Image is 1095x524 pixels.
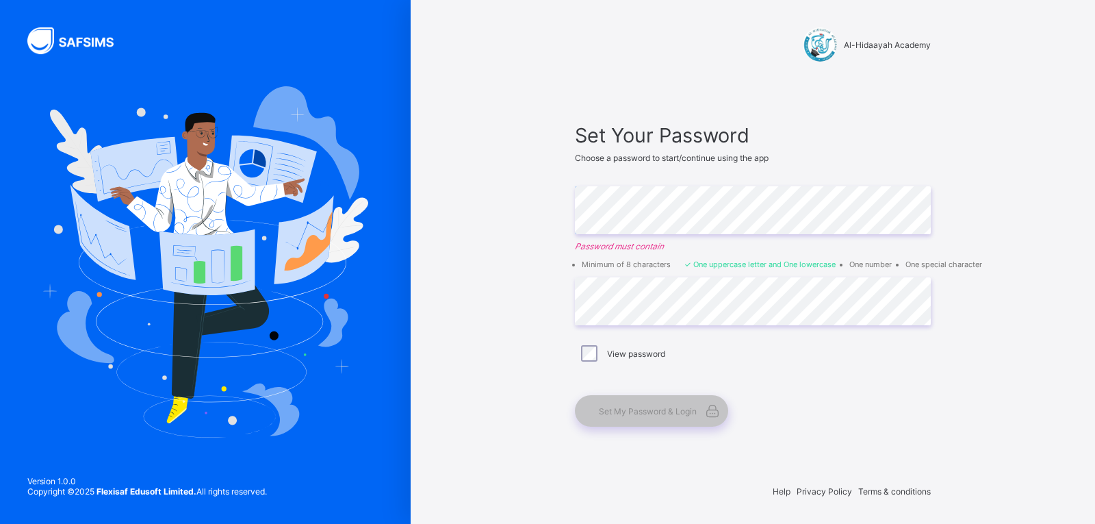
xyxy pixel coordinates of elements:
span: Al-Hidaayah Academy [844,40,931,50]
li: One number [849,260,892,269]
span: Privacy Policy [797,486,852,497]
em: Password must contain [575,241,931,251]
strong: Flexisaf Edusoft Limited. [96,486,196,497]
li: One special character [905,260,982,269]
img: Hero Image [42,86,368,437]
span: Set My Password & Login [599,406,697,416]
li: One uppercase letter and One lowercase [684,260,836,269]
span: Copyright © 2025 All rights reserved. [27,486,267,497]
span: Help [773,486,790,497]
li: Minimum of 8 characters [582,260,671,269]
img: SAFSIMS Logo [27,27,130,54]
span: Choose a password to start/continue using the app [575,153,769,163]
span: Set Your Password [575,123,931,147]
span: Version 1.0.0 [27,476,267,486]
label: View password [607,349,665,359]
span: Terms & conditions [858,486,931,497]
img: Al-Hidaayah Academy [803,27,837,62]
